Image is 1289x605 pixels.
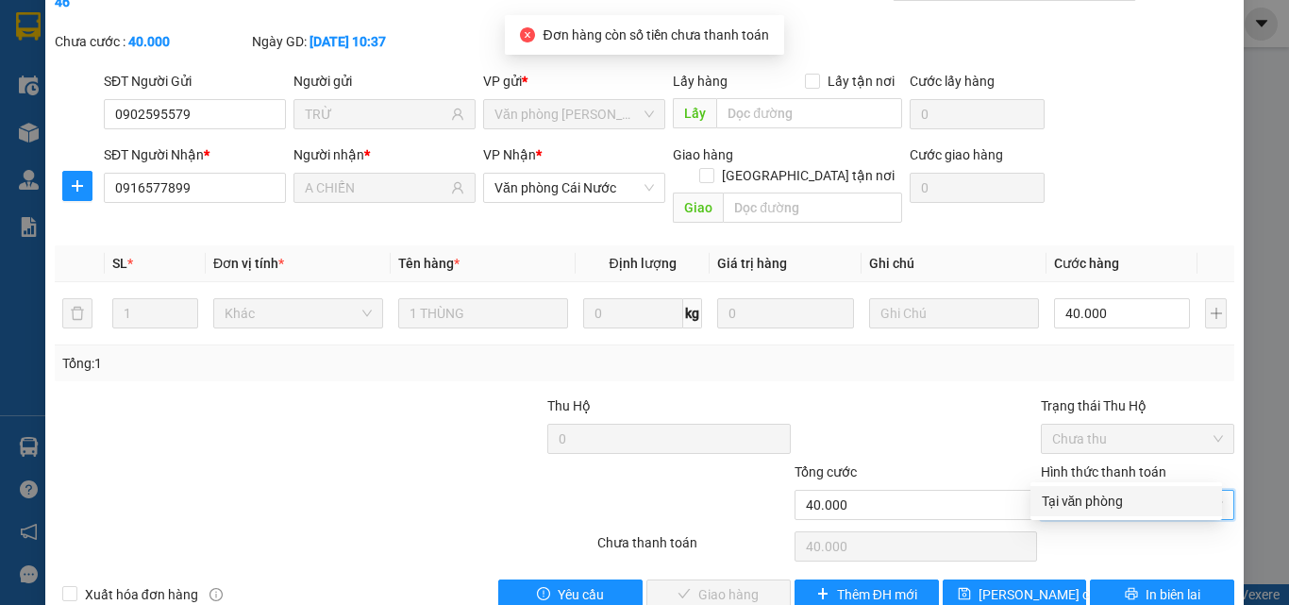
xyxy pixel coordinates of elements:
span: Lấy hàng [673,74,728,89]
input: Tên người gửi [305,104,447,125]
span: VP Nhận [483,147,536,162]
span: [GEOGRAPHIC_DATA] tận nơi [714,165,902,186]
span: Văn phòng Hồ Chí Minh [494,100,654,128]
span: In biên lai [1146,584,1200,605]
span: plus [63,178,92,193]
span: Tổng cước [795,464,857,479]
span: Chưa thu [1052,425,1223,453]
div: Chưa thanh toán [595,532,793,565]
span: info-circle [209,588,223,601]
div: Chưa cước : [55,31,248,52]
span: Định lượng [609,256,676,271]
label: Hình thức thanh toán [1041,464,1166,479]
div: VP gửi [483,71,665,92]
div: Trạng thái Thu Hộ [1041,395,1234,416]
th: Ghi chú [862,245,1046,282]
span: kg [683,298,702,328]
span: user [451,108,464,121]
span: SL [112,256,127,271]
span: Giá trị hàng [717,256,787,271]
div: Tại văn phòng [1042,491,1211,512]
div: SĐT Người Gửi [104,71,286,92]
span: Thêm ĐH mới [837,584,917,605]
div: SĐT Người Nhận [104,144,286,165]
input: Cước lấy hàng [910,99,1045,129]
span: Khác [225,299,372,328]
input: Dọc đường [716,98,902,128]
button: delete [62,298,92,328]
input: 0 [717,298,853,328]
span: exclamation-circle [537,587,550,602]
label: Cước giao hàng [910,147,1003,162]
span: close-circle [520,27,535,42]
span: Văn phòng Cái Nước [494,174,654,202]
span: Lấy tận nơi [820,71,902,92]
button: plus [1205,298,1227,328]
div: Người gửi [293,71,476,92]
span: Giao hàng [673,147,733,162]
span: Đơn vị tính [213,256,284,271]
span: Thu Hộ [547,398,591,413]
button: plus [62,171,92,201]
input: Cước giao hàng [910,173,1045,203]
span: [PERSON_NAME] chuyển hoàn [979,584,1158,605]
span: Xuất hóa đơn hàng [77,584,206,605]
div: Ngày GD: [252,31,445,52]
span: Tên hàng [398,256,460,271]
input: VD: Bàn, Ghế [398,298,568,328]
input: Ghi Chú [869,298,1039,328]
span: user [451,181,464,194]
span: Cước hàng [1054,256,1119,271]
span: Yêu cầu [558,584,604,605]
span: Đơn hàng còn số tiền chưa thanh toán [543,27,768,42]
label: Cước lấy hàng [910,74,995,89]
div: Người nhận [293,144,476,165]
div: Tổng: 1 [62,353,499,374]
input: Tên người nhận [305,177,447,198]
span: save [958,587,971,602]
b: [DATE] 10:37 [310,34,386,49]
span: Lấy [673,98,716,128]
span: Giao [673,193,723,223]
b: 40.000 [128,34,170,49]
input: Dọc đường [723,193,902,223]
span: printer [1125,587,1138,602]
span: plus [816,587,829,602]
